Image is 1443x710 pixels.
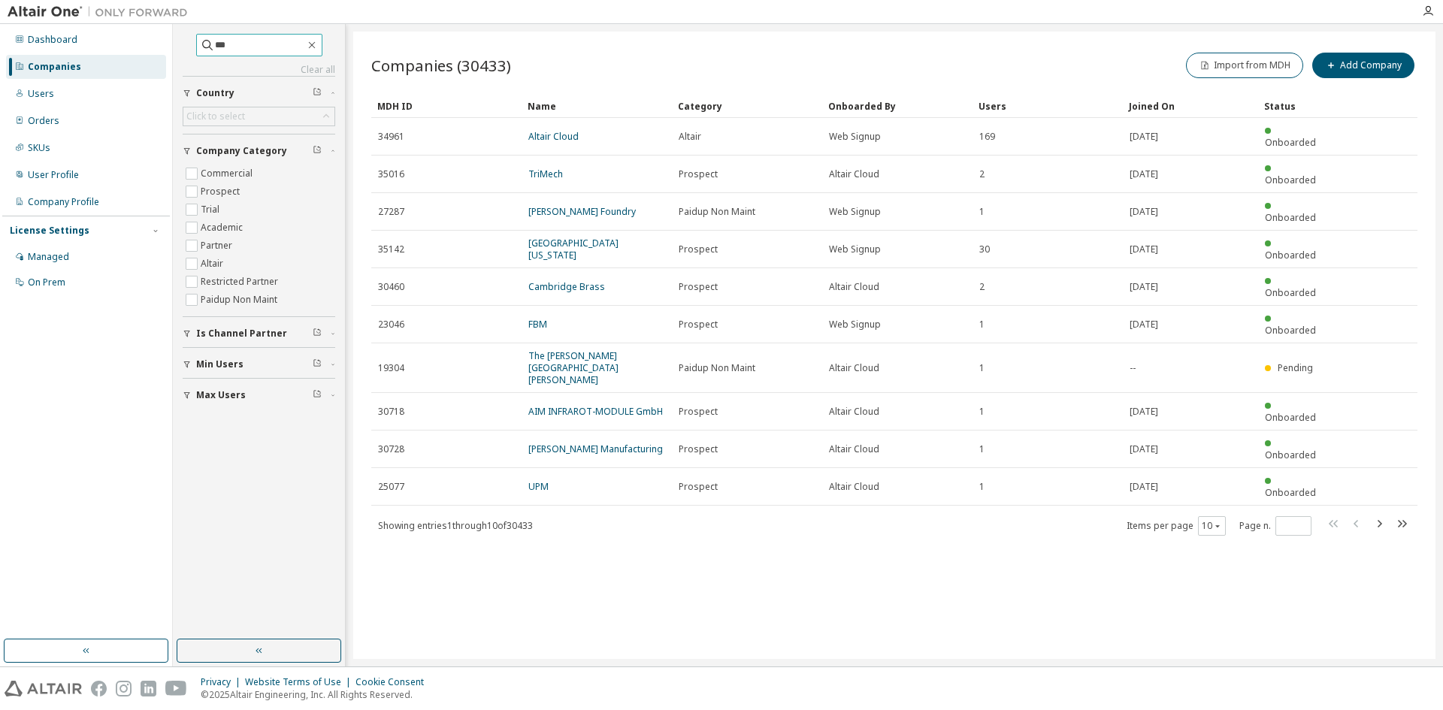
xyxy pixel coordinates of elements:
span: Altair Cloud [829,362,879,374]
span: Onboarded [1265,324,1316,337]
span: [DATE] [1130,206,1158,218]
div: Status [1264,94,1327,118]
p: © 2025 Altair Engineering, Inc. All Rights Reserved. [201,688,433,701]
span: 25077 [378,481,404,493]
span: [DATE] [1130,168,1158,180]
div: Company Profile [28,196,99,208]
span: Prospect [679,168,718,180]
button: Import from MDH [1186,53,1303,78]
span: [DATE] [1130,281,1158,293]
span: Web Signup [829,131,881,143]
label: Academic [201,219,246,237]
a: TriMech [528,168,563,180]
button: Max Users [183,379,335,412]
span: Pending [1278,361,1313,374]
span: Prospect [679,406,718,418]
span: 23046 [378,319,404,331]
a: AIM INFRAROT-MODULE GmbH [528,405,663,418]
a: The [PERSON_NAME][GEOGRAPHIC_DATA][PERSON_NAME] [528,349,619,386]
label: Partner [201,237,235,255]
div: Click to select [183,107,334,125]
label: Altair [201,255,226,273]
span: Is Channel Partner [196,328,287,340]
span: 1 [979,406,985,418]
span: 1 [979,443,985,455]
button: Is Channel Partner [183,317,335,350]
div: Users [28,88,54,100]
span: [DATE] [1130,406,1158,418]
div: Onboarded By [828,94,967,118]
span: [DATE] [1130,243,1158,255]
span: Altair Cloud [829,281,879,293]
div: Orders [28,115,59,127]
button: Company Category [183,134,335,168]
span: 30718 [378,406,404,418]
span: Onboarded [1265,211,1316,224]
span: Showing entries 1 through 10 of 30433 [378,519,533,532]
a: Cambridge Brass [528,280,605,293]
span: 1 [979,319,985,331]
span: Web Signup [829,319,881,331]
span: 2 [979,281,985,293]
div: Users [979,94,1117,118]
span: 1 [979,362,985,374]
span: Clear filter [313,87,322,99]
img: instagram.svg [116,681,132,696]
span: Web Signup [829,243,881,255]
span: Web Signup [829,206,881,218]
a: [PERSON_NAME] Foundry [528,205,636,218]
img: youtube.svg [165,681,187,696]
div: Managed [28,251,69,263]
span: Clear filter [313,145,322,157]
span: [DATE] [1130,443,1158,455]
span: Onboarded [1265,286,1316,299]
span: Prospect [679,443,718,455]
a: FBM [528,318,547,331]
div: Cookie Consent [355,676,433,688]
span: Min Users [196,358,244,370]
img: altair_logo.svg [5,681,82,696]
span: Onboarded [1265,486,1316,499]
span: Paidup Non Maint [679,362,755,374]
label: Paidup Non Maint [201,291,280,309]
span: Max Users [196,389,246,401]
span: 30728 [378,443,404,455]
span: Clear filter [313,328,322,340]
label: Commercial [201,165,256,183]
div: Website Terms of Use [245,676,355,688]
a: Clear all [183,64,335,76]
span: Company Category [196,145,287,157]
span: Prospect [679,243,718,255]
span: 1 [979,206,985,218]
img: facebook.svg [91,681,107,696]
span: 35016 [378,168,404,180]
label: Prospect [201,183,243,201]
button: Min Users [183,348,335,381]
span: Altair Cloud [829,481,879,493]
button: 10 [1202,520,1222,532]
span: 1 [979,481,985,493]
label: Trial [201,201,222,219]
span: [DATE] [1130,319,1158,331]
div: Name [528,94,666,118]
button: Country [183,77,335,110]
label: Restricted Partner [201,273,281,291]
span: Prospect [679,281,718,293]
span: 35142 [378,243,404,255]
span: 27287 [378,206,404,218]
span: Altair [679,131,701,143]
span: 30 [979,243,990,255]
div: Companies [28,61,81,73]
div: SKUs [28,142,50,154]
span: Items per page [1127,516,1226,536]
span: Page n. [1239,516,1311,536]
div: User Profile [28,169,79,181]
span: Altair Cloud [829,168,879,180]
div: Dashboard [28,34,77,46]
div: Click to select [186,110,245,122]
span: Onboarded [1265,449,1316,461]
div: MDH ID [377,94,516,118]
div: License Settings [10,225,89,237]
span: Paidup Non Maint [679,206,755,218]
div: Privacy [201,676,245,688]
